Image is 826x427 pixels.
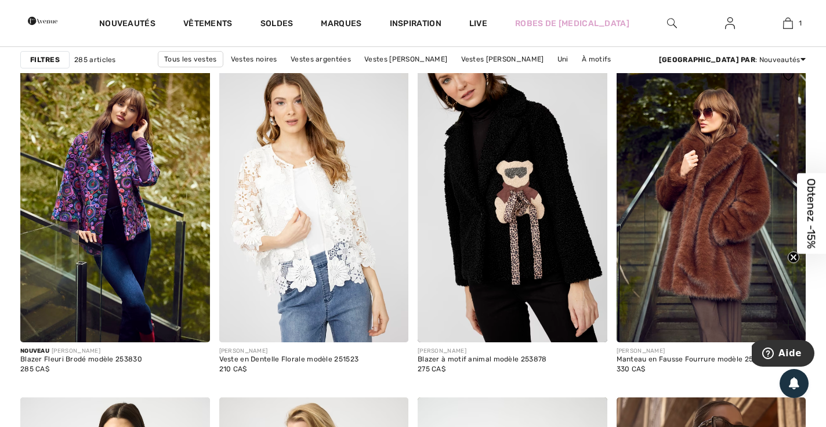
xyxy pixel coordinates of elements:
[20,59,210,343] img: Blazer Fleuri Brodé modèle 253830. Purple/multi
[418,365,445,373] span: 275 CA$
[30,55,60,65] strong: Filtres
[158,51,223,67] a: Tous les vestes
[418,59,607,343] img: Blazer à motif animal modèle 253878. Black/cheetah
[783,71,794,80] img: heart_black_full.svg
[576,52,617,67] a: À motifs
[183,19,233,31] a: Vêtements
[617,59,806,343] a: Manteau en Fausse Fourrure modèle 253836. Brun
[552,52,574,67] a: Uni
[99,19,155,31] a: Nouveautés
[219,59,409,343] img: Veste en Dentelle Florale modèle 251523. Blanc Cassé
[28,9,57,32] img: 1ère Avenue
[219,365,247,373] span: 210 CA$
[617,356,771,364] div: Manteau en Fausse Fourrure modèle 253836
[783,320,794,330] img: plus_v2.svg
[617,347,771,356] div: [PERSON_NAME]
[469,17,487,30] a: Live
[219,356,359,364] div: Veste en Dentelle Florale modèle 251523
[20,348,49,354] span: Nouveau
[285,52,357,67] a: Vestes argentées
[219,347,359,356] div: [PERSON_NAME]
[659,56,755,64] strong: [GEOGRAPHIC_DATA] par
[74,55,116,65] span: 285 articles
[225,52,283,67] a: Vestes noires
[321,19,361,31] a: Marques
[783,16,793,30] img: Mon panier
[667,16,677,30] img: recherche
[716,16,744,31] a: Se connecter
[418,347,547,356] div: [PERSON_NAME]
[455,52,550,67] a: Vestes [PERSON_NAME]
[260,19,294,31] a: Soldes
[759,16,816,30] a: 1
[358,52,453,67] a: Vestes [PERSON_NAME]
[659,55,806,65] div: : Nouveautés
[390,19,441,31] span: Inspiration
[797,173,826,254] div: Obtenez -15%Close teaser
[805,179,818,249] span: Obtenez -15%
[788,252,799,263] button: Close teaser
[725,16,735,30] img: Mes infos
[617,365,646,373] span: 330 CA$
[20,356,142,364] div: Blazer Fleuri Brodé modèle 253830
[20,347,142,356] div: [PERSON_NAME]
[515,17,629,30] a: Robes de [MEDICAL_DATA]
[799,18,802,28] span: 1
[418,356,547,364] div: Blazer à motif animal modèle 253878
[752,340,814,369] iframe: Ouvre un widget dans lequel vous pouvez trouver plus d’informations
[20,365,49,373] span: 285 CA$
